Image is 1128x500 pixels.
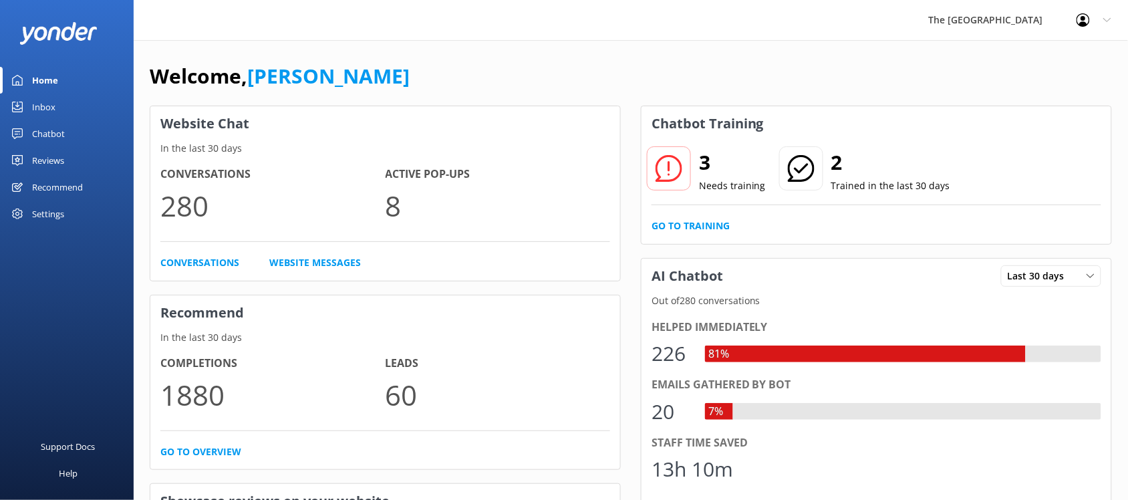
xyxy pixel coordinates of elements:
h4: Active Pop-ups [386,166,611,183]
a: Website Messages [269,255,361,270]
div: Support Docs [41,433,96,460]
div: Emails gathered by bot [652,376,1101,394]
h4: Completions [160,355,386,372]
div: Inbox [32,94,55,120]
p: 280 [160,183,386,228]
div: Home [32,67,58,94]
p: 1880 [160,372,386,417]
a: [PERSON_NAME] [247,62,410,90]
h3: Recommend [150,295,620,330]
p: 8 [386,183,611,228]
div: 20 [652,396,692,428]
div: 13h 10m [652,453,733,485]
img: yonder-white-logo.png [20,22,97,44]
h3: Chatbot Training [642,106,774,141]
h3: AI Chatbot [642,259,733,293]
h2: 3 [699,146,766,178]
p: In the last 30 days [150,141,620,156]
div: 226 [652,338,692,370]
p: Out of 280 conversations [642,293,1111,308]
p: In the last 30 days [150,330,620,345]
a: Go to overview [160,445,241,459]
h3: Website Chat [150,106,620,141]
div: Chatbot [32,120,65,147]
h1: Welcome, [150,60,410,92]
h4: Leads [386,355,611,372]
div: Settings [32,201,64,227]
p: Needs training [699,178,766,193]
div: Recommend [32,174,83,201]
h2: 2 [831,146,950,178]
p: 60 [386,372,611,417]
h4: Conversations [160,166,386,183]
div: Reviews [32,147,64,174]
div: Staff time saved [652,434,1101,452]
a: Conversations [160,255,239,270]
div: 7% [705,403,726,420]
p: Trained in the last 30 days [831,178,950,193]
div: 81% [705,346,732,363]
span: Last 30 days [1008,269,1073,283]
a: Go to Training [652,219,730,233]
div: Help [59,460,78,487]
div: Helped immediately [652,319,1101,336]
